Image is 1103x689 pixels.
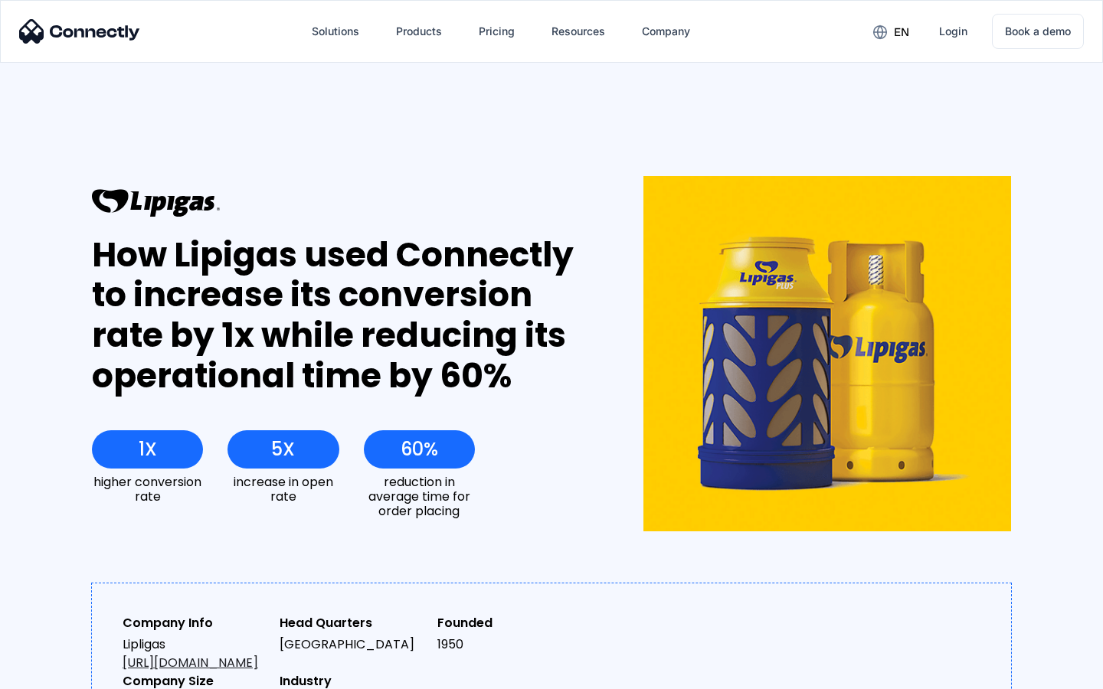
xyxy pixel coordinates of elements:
div: reduction in average time for order placing [364,475,475,519]
div: Lipligas [123,635,267,672]
div: Products [396,21,442,42]
div: How Lipigas used Connectly to increase its conversion rate by 1x while reducing its operational t... [92,235,588,397]
div: Resources [551,21,605,42]
div: Company Info [123,614,267,632]
div: 1X [139,439,157,460]
a: Book a demo [992,14,1084,49]
a: Pricing [466,13,527,50]
a: [URL][DOMAIN_NAME] [123,654,258,671]
div: 5X [271,439,295,460]
div: Head Quarters [280,614,424,632]
img: Connectly Logo [19,19,140,44]
a: Login [927,13,980,50]
div: 1950 [437,635,582,654]
div: Solutions [312,21,359,42]
div: en [894,21,909,43]
div: Login [939,21,967,42]
ul: Language list [31,662,92,684]
div: higher conversion rate [92,475,203,504]
div: Company [642,21,690,42]
div: [GEOGRAPHIC_DATA] [280,635,424,654]
div: Pricing [479,21,515,42]
div: increase in open rate [227,475,339,504]
aside: Language selected: English [15,662,92,684]
div: 60% [401,439,438,460]
div: Founded [437,614,582,632]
